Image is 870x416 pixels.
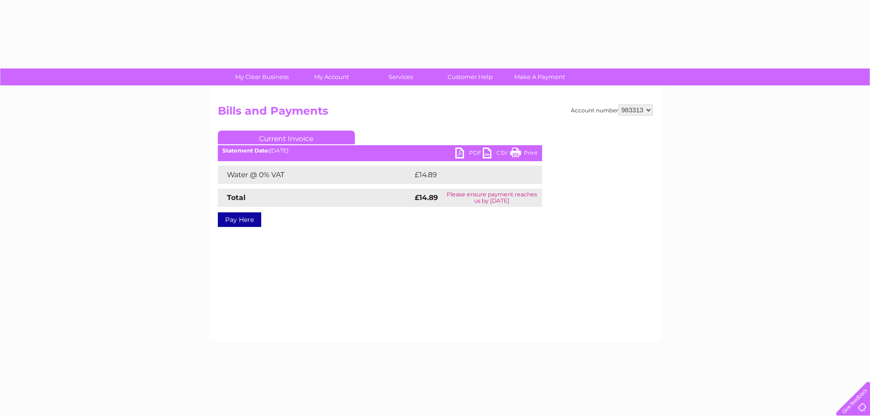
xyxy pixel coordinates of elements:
[442,189,542,207] td: Please ensure payment reaches us by [DATE]
[218,147,542,154] div: [DATE]
[218,105,653,122] h2: Bills and Payments
[294,68,369,85] a: My Account
[218,131,355,144] a: Current Invoice
[415,193,438,202] strong: £14.89
[412,166,523,184] td: £14.89
[571,105,653,116] div: Account number
[218,212,261,227] a: Pay Here
[218,166,412,184] td: Water @ 0% VAT
[510,147,538,161] a: Print
[455,147,483,161] a: PDF
[502,68,577,85] a: Make A Payment
[483,147,510,161] a: CSV
[222,147,269,154] b: Statement Date:
[224,68,300,85] a: My Clear Business
[227,193,246,202] strong: Total
[363,68,438,85] a: Services
[432,68,508,85] a: Customer Help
